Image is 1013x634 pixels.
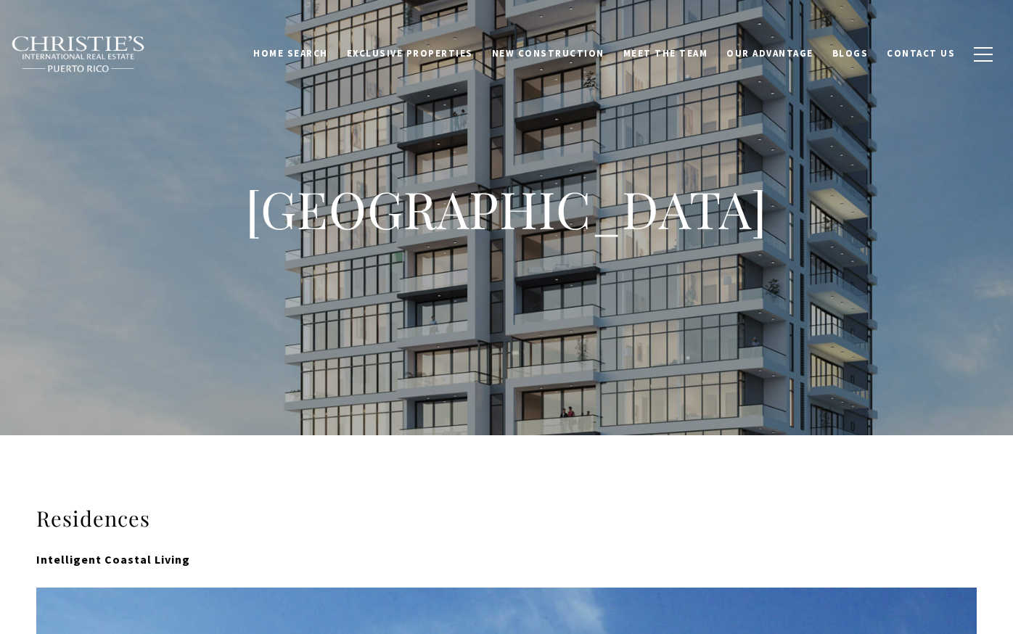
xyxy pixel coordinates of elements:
span: Blogs [832,47,869,59]
a: Meet the Team [614,40,718,67]
a: Our Advantage [717,40,823,67]
a: New Construction [483,40,614,67]
h3: Residences [36,505,977,532]
span: Our Advantage [726,47,813,59]
a: Exclusive Properties [337,40,483,67]
a: Home Search [244,40,337,67]
img: Christie's International Real Estate black text logo [11,36,146,73]
h1: [GEOGRAPHIC_DATA] [216,177,797,241]
a: Blogs [823,40,878,67]
span: Exclusive Properties [347,47,473,59]
span: Contact Us [887,47,955,59]
span: New Construction [492,47,604,59]
strong: Intelligent Coastal Living [36,552,190,567]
